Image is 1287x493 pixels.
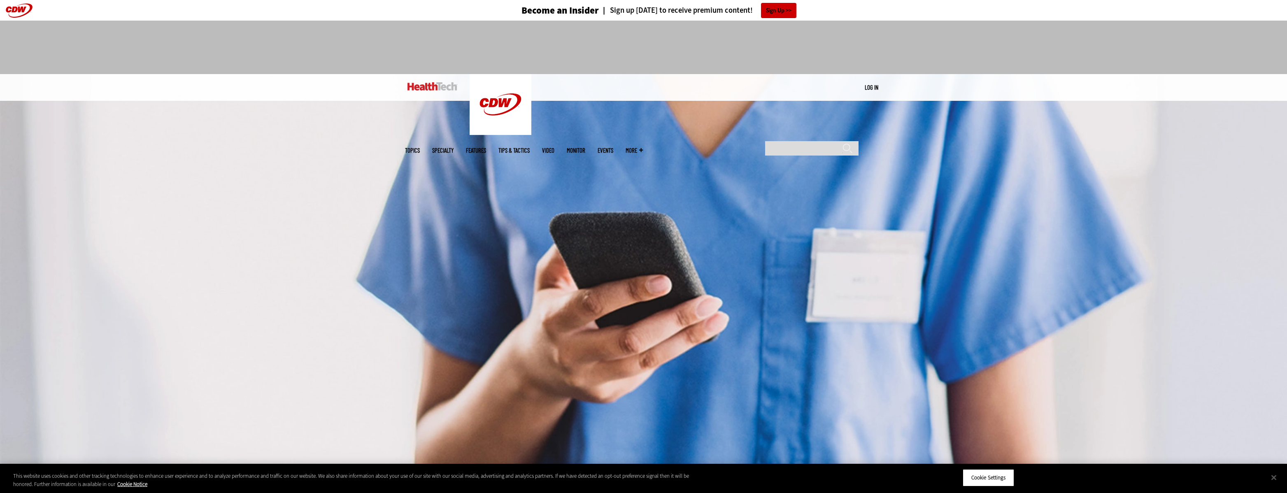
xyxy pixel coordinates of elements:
span: Specialty [432,147,454,153]
a: More information about your privacy [117,481,147,488]
button: Cookie Settings [963,469,1014,486]
img: Home [407,82,457,91]
a: Tips & Tactics [498,147,530,153]
a: CDW [470,128,531,137]
span: Topics [405,147,420,153]
a: Events [598,147,613,153]
div: This website uses cookies and other tracking technologies to enhance user experience and to analy... [13,472,708,488]
div: User menu [865,83,878,92]
a: Become an Insider [491,6,599,15]
a: Sign up [DATE] to receive premium content! [599,7,753,14]
iframe: advertisement [494,29,794,66]
a: Features [466,147,486,153]
img: Home [470,74,531,135]
a: Log in [865,84,878,91]
a: Sign Up [761,3,796,18]
span: More [626,147,643,153]
h3: Become an Insider [521,6,599,15]
a: Video [542,147,554,153]
a: MonITor [567,147,585,153]
button: Close [1265,468,1283,486]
